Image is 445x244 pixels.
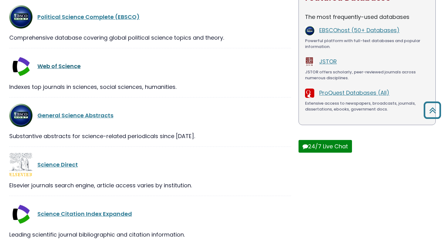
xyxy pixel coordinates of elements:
div: Substantive abstracts for science-related periodicals since [DATE]. [9,132,291,140]
a: Web of Science [37,62,81,70]
div: Indexes top journals in sciences, social sciences, humanities. [9,83,291,91]
a: Back to Top [421,104,443,116]
div: Comprehensive database covering global political science topics and theory. [9,33,291,42]
p: The most frequently-used databases [305,13,429,21]
a: Science Direct [37,161,78,168]
div: Powerful platform with full-text databases and popular information. [305,38,429,50]
a: JSTOR [319,58,337,65]
a: ProQuest Databases (All) [319,89,389,97]
a: EBSCOhost (50+ Databases) [319,26,400,34]
button: 24/7 Live Chat [299,140,352,153]
div: Extensive access to newspapers, broadcasts, journals, dissertations, ebooks, government docs. [305,100,429,112]
div: Leading scientific journal bibliographic and citation information. [9,230,291,239]
div: Elsevier journals search engine, article access varies by institution. [9,181,291,190]
div: JSTOR offers scholarly, peer-reviewed journals across numerous disciplines. [305,69,429,81]
a: Political Science Complete (EBSCO) [37,13,140,21]
a: General Science Abstracts [37,111,113,119]
a: Science Citation Index Expanded [37,210,132,218]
